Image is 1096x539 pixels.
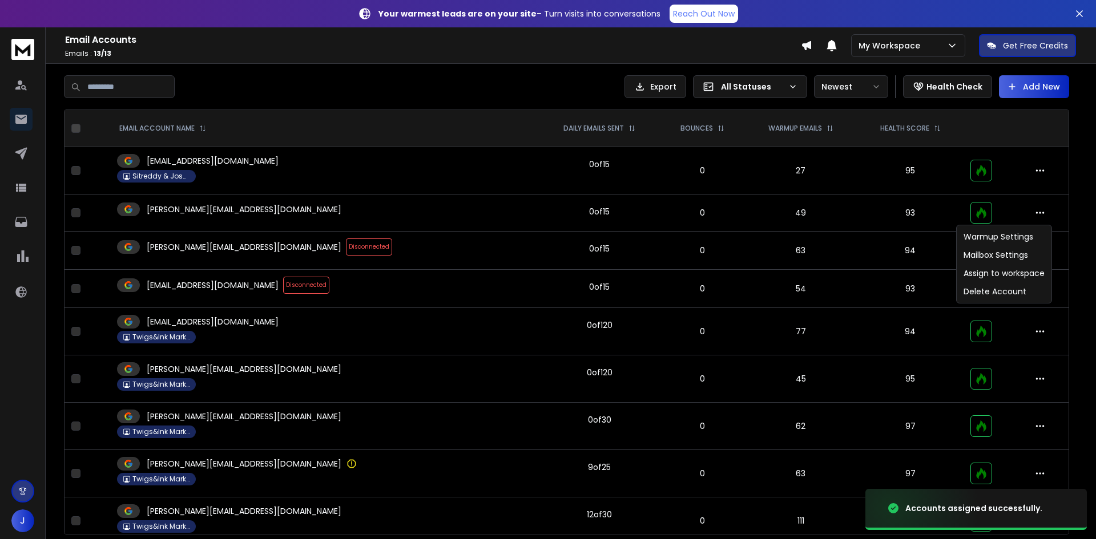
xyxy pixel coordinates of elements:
p: [PERSON_NAME][EMAIL_ADDRESS][DOMAIN_NAME] [147,505,341,517]
td: 77 [744,308,857,355]
td: 94 [857,308,964,355]
td: 93 [857,194,964,232]
p: 0 [667,468,738,479]
p: [PERSON_NAME][EMAIL_ADDRESS][DOMAIN_NAME] [147,241,341,253]
p: 0 [667,420,738,432]
p: Emails : [65,49,801,58]
div: 0 of 30 [588,414,611,425]
p: [EMAIL_ADDRESS][DOMAIN_NAME] [147,155,279,167]
p: WARMUP EMAILS [768,124,822,133]
p: Health Check [926,81,982,92]
p: [PERSON_NAME][EMAIL_ADDRESS][DOMAIN_NAME] [147,411,341,422]
div: Delete Account [959,282,1049,301]
span: Disconnected [346,238,392,256]
div: 0 of 15 [589,281,610,293]
p: 0 [667,207,738,218]
h1: Email Accounts [65,33,801,47]
p: HEALTH SCORE [880,124,929,133]
p: Twigs&Ink Marketing [132,380,190,389]
p: Twigs&Ink Marketing [132,427,190,436]
div: 0 of 15 [589,243,610,254]
td: 62 [744,403,857,450]
p: 0 [667,515,738,526]
td: 54 [744,270,857,308]
td: 97 [857,450,964,497]
p: 0 [667,373,738,384]
td: 97 [857,403,964,450]
p: Reach Out Now [673,8,735,19]
button: Add New [999,75,1069,98]
span: Disconnected [283,277,329,294]
td: 95 [857,355,964,403]
p: [PERSON_NAME][EMAIL_ADDRESS][DOMAIN_NAME] [147,363,341,375]
div: 0 of 15 [589,159,610,170]
button: Newest [814,75,888,98]
img: logo [11,39,34,60]
p: Get Free Credits [1003,40,1068,51]
td: 93 [857,270,964,308]
td: 45 [744,355,857,403]
span: 13 / 13 [94,48,111,58]
p: [PERSON_NAME][EMAIL_ADDRESS][DOMAIN_NAME] [147,204,341,215]
div: Warmup Settings [959,228,1049,246]
div: EMAIL ACCOUNT NAME [119,124,206,133]
td: 27 [744,147,857,194]
div: 0 of 120 [587,319,613,331]
div: 9 of 25 [588,461,611,473]
td: 94 [857,232,964,270]
p: Twigs&Ink Marketing [132,333,190,342]
p: – Turn visits into conversations [378,8,660,19]
td: 49 [744,194,857,232]
div: 0 of 15 [589,206,610,217]
p: My Workspace [859,40,925,51]
p: Sitreddy & Joshit Workspace [132,172,190,181]
p: All Statuses [721,81,784,92]
p: 0 [667,326,738,337]
p: 0 [667,245,738,256]
p: [PERSON_NAME][EMAIL_ADDRESS][DOMAIN_NAME] [147,458,341,469]
td: 63 [744,232,857,270]
td: 95 [857,147,964,194]
p: [EMAIL_ADDRESS][DOMAIN_NAME] [147,316,279,327]
p: Twigs&Ink Marketing [132,475,190,484]
strong: Your warmest leads are on your site [378,8,537,19]
div: 12 of 30 [587,509,612,520]
p: 0 [667,165,738,176]
div: 0 of 120 [587,367,613,378]
p: DAILY EMAILS SENT [563,124,624,133]
div: Assign to workspace [959,264,1049,282]
button: Export [624,75,686,98]
p: [EMAIL_ADDRESS][DOMAIN_NAME] [147,279,279,291]
p: Twigs&Ink Marketing [132,522,190,531]
p: 0 [667,283,738,294]
td: 63 [744,450,857,497]
span: J [11,509,34,532]
div: Mailbox Settings [959,246,1049,264]
p: BOUNCES [680,124,713,133]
